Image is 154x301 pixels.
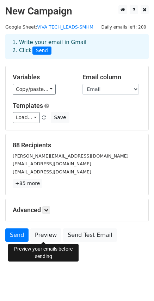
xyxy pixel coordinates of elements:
[13,141,141,149] h5: 88 Recipients
[32,47,51,55] span: Send
[13,206,141,214] h5: Advanced
[13,153,129,159] small: [PERSON_NAME][EMAIL_ADDRESS][DOMAIN_NAME]
[8,244,79,262] div: Preview your emails before sending
[5,5,149,17] h2: New Campaign
[13,112,40,123] a: Load...
[7,38,147,55] div: 1. Write your email in Gmail 2. Click
[82,73,142,81] h5: Email column
[13,84,56,95] a: Copy/paste...
[51,112,69,123] button: Save
[13,73,72,81] h5: Variables
[5,24,93,30] small: Google Sheet:
[30,228,61,242] a: Preview
[13,179,42,188] a: +85 more
[63,228,117,242] a: Send Test Email
[99,24,149,30] a: Daily emails left: 200
[119,267,154,301] iframe: Chat Widget
[13,169,91,174] small: [EMAIL_ADDRESS][DOMAIN_NAME]
[37,24,93,30] a: VIVA TECH_LEADS-SMHM
[5,228,29,242] a: Send
[13,161,91,166] small: [EMAIL_ADDRESS][DOMAIN_NAME]
[119,267,154,301] div: 채팅 위젯
[99,23,149,31] span: Daily emails left: 200
[13,102,43,109] a: Templates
